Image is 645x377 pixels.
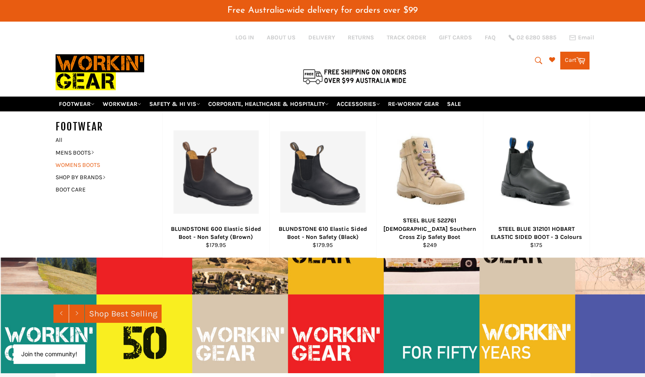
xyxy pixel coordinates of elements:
[483,111,590,258] a: STEEL BLUE 312101 HOBART ELASTIC SIDED BOOT - Workin' Gear STEEL BLUE 312101 HOBART ELASTIC SIDED...
[489,225,584,241] div: STEEL BLUE 312101 HOBART ELASTIC SIDED BOOT - 3 Colours
[444,97,464,111] a: SALE
[382,216,477,241] div: STEEL BLUE 522761 [DEMOGRAPHIC_DATA] Southern Cross Zip Safety Boot
[56,48,144,96] img: Workin Gear leaders in Workwear, Safety Boots, PPE, Uniforms. Australia's No.1 in Workwear
[508,35,556,41] a: 02 6280 5885
[168,241,264,249] div: $179.95
[162,111,269,258] a: BLUNDSTONE 600 Elastic Sided Boot - Non Safety (Brown) - Workin Gear BLUNDSTONE 600 Elastic Sided...
[333,97,383,111] a: ACCESSORIES
[51,171,154,183] a: SHOP BY BRANDS
[494,134,579,210] img: STEEL BLUE 312101 HOBART ELASTIC SIDED BOOT - Workin' Gear
[439,33,472,42] a: GIFT CARDS
[387,33,426,42] a: TRACK ORDER
[275,241,371,249] div: $179.95
[275,225,371,241] div: BLUNDSTONE 610 Elastic Sided Boot - Non Safety (Black)
[376,111,483,258] a: STEEL BLUE 522761 Ladies Southern Cross Zip Safety Boot - Workin Gear STEEL BLUE 522761 [DEMOGRAP...
[146,97,204,111] a: SAFETY & HI VIS
[387,129,472,214] img: STEEL BLUE 522761 Ladies Southern Cross Zip Safety Boot - Workin Gear
[517,35,556,41] span: 02 6280 5885
[280,131,366,213] img: BLUNDSTONE 610 Elastic Sided Boot - Non Safety - Workin Gear
[51,147,154,159] a: MENS BOOTS
[269,111,376,258] a: BLUNDSTONE 610 Elastic Sided Boot - Non Safety - Workin Gear BLUNDSTONE 610 Elastic Sided Boot - ...
[227,6,418,15] span: Free Australia-wide delivery for orders over $99
[168,225,264,241] div: BLUNDSTONE 600 Elastic Sided Boot - Non Safety (Brown)
[267,33,296,42] a: ABOUT US
[308,33,335,42] a: DELIVERY
[302,67,408,85] img: Flat $9.95 shipping Australia wide
[485,33,496,42] a: FAQ
[99,97,145,111] a: WORKWEAR
[348,33,374,42] a: RETURNS
[21,350,77,358] button: Join the community!
[489,241,584,249] div: $175
[51,183,154,196] a: BOOT CARE
[205,97,332,111] a: CORPORATE, HEALTHCARE & HOSPITALITY
[56,120,162,134] h5: FOOTWEAR
[578,35,594,41] span: Email
[560,52,589,69] a: Cart
[56,97,98,111] a: FOOTWEAR
[569,34,594,41] a: Email
[382,241,477,249] div: $249
[235,34,254,41] a: Log in
[51,159,154,171] a: WOMENS BOOTS
[51,134,162,146] a: All
[385,97,442,111] a: RE-WORKIN' GEAR
[173,130,259,213] img: BLUNDSTONE 600 Elastic Sided Boot - Non Safety (Brown) - Workin Gear
[85,305,162,323] a: Shop Best Selling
